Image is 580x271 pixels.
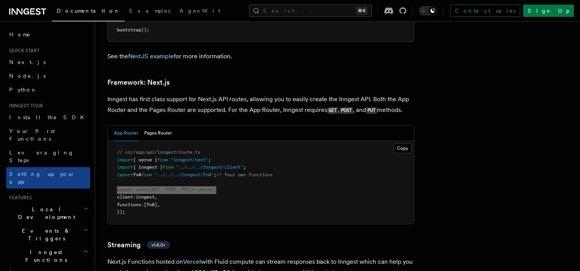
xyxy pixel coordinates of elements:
a: Vercel [183,258,201,265]
span: = [192,187,195,192]
code: GET [327,107,338,114]
span: AgentKit [180,8,220,14]
span: , [160,187,163,192]
a: Python [6,83,90,97]
span: } [189,187,192,192]
span: import [117,164,133,170]
span: { [149,187,152,192]
span: export [117,187,133,192]
span: // Your own functions [216,172,273,177]
span: ; [214,172,216,177]
span: import [117,157,133,163]
button: Pages Router [144,125,172,141]
span: Your first Functions [9,128,55,142]
a: Documentation [52,2,125,21]
span: const [136,187,149,192]
button: Search...⌘K [249,5,372,17]
span: { inngest } [133,164,163,170]
a: Examples [125,2,175,21]
span: Leveraging Steps [9,149,74,163]
span: Features [6,195,32,201]
a: Setting up your app [6,167,90,189]
span: (); [141,27,149,33]
span: Documentation [57,8,120,14]
span: Next.js [9,59,46,65]
span: Inngest Functions [6,248,83,264]
a: Your first Functions [6,124,90,146]
span: POST [165,187,176,192]
span: Node.js [9,73,46,79]
button: App Router [114,125,138,141]
a: Node.js [6,69,90,83]
span: Quick start [6,48,40,54]
span: : [133,194,136,200]
a: Framework: Next.js [107,77,170,88]
p: Inngest has first class support for Next.js API routes, allowing you to easily create the Inngest... [107,94,414,116]
span: GET [152,187,160,192]
span: Home [9,31,31,38]
span: Python [9,87,37,93]
code: PUT [366,107,377,114]
span: fnA [133,172,141,177]
a: Next.js [6,55,90,69]
span: Events & Triggers [6,227,84,242]
span: Examples [129,8,170,14]
span: }); [117,209,125,215]
kbd: ⌘K [356,7,367,15]
span: from [141,172,152,177]
a: Sign Up [523,5,574,17]
span: inngest [136,194,155,200]
span: "../../../inngest/client" [176,164,243,170]
button: Copy [394,143,412,153]
span: ({ [211,187,216,192]
a: NestJS example [128,53,174,60]
span: Local Development [6,205,84,221]
a: AgentKit [175,2,225,21]
span: "inngest/next" [171,157,208,163]
span: v1.8.0+ [152,242,165,248]
span: PUT [181,187,189,192]
span: ; [208,157,211,163]
span: [fnA] [144,202,157,207]
a: Home [6,28,90,41]
span: Setting up your app [9,171,75,185]
span: serve [198,187,211,192]
span: "../../../inngest/fnA" [155,172,214,177]
button: Local Development [6,202,90,224]
a: Streamingv1.8.0+ [107,240,170,250]
button: Toggle dark mode [419,6,437,15]
span: , [155,194,157,200]
p: See the for more information. [107,51,414,62]
a: Contact sales [450,5,520,17]
code: POST [339,107,353,114]
span: from [163,164,173,170]
button: Inngest Functions [6,245,90,267]
span: import [117,172,133,177]
a: Leveraging Steps [6,146,90,167]
span: Inngest tour [6,103,43,109]
span: Install the SDK [9,114,89,120]
span: , [157,202,160,207]
span: { serve } [133,157,157,163]
span: , [176,187,179,192]
span: bootstrap [117,27,141,33]
span: from [157,157,168,163]
span: : [141,202,144,207]
button: Events & Triggers [6,224,90,245]
span: client [117,194,133,200]
a: Install the SDK [6,110,90,124]
span: ; [243,164,246,170]
span: functions [117,202,141,207]
span: // src/app/api/inngest/route.ts [117,149,200,155]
